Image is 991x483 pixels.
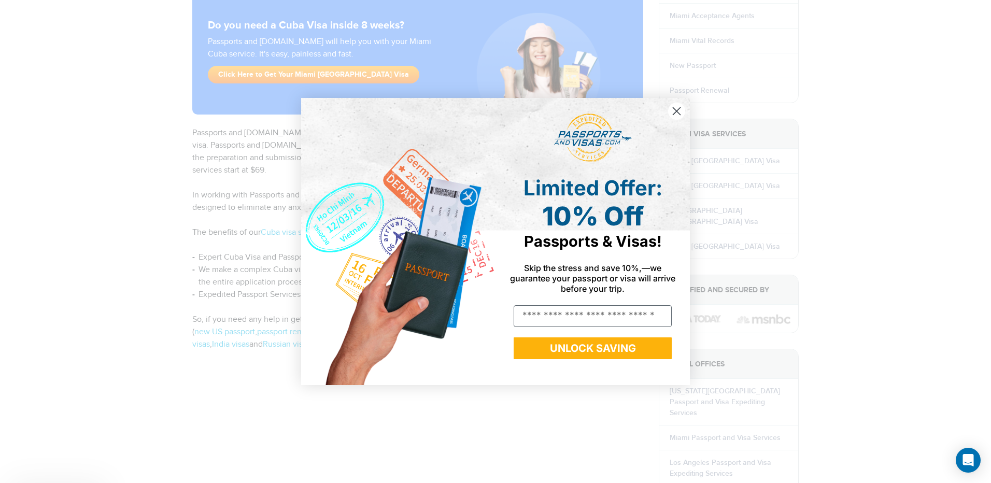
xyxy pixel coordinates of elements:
[524,232,662,250] span: Passports & Visas!
[514,337,672,359] button: UNLOCK SAVING
[301,98,495,385] img: de9cda0d-0715-46ca-9a25-073762a91ba7.png
[554,113,632,162] img: passports and visas
[510,263,675,294] span: Skip the stress and save 10%,—we guarantee your passport or visa will arrive before your trip.
[668,102,686,120] button: Close dialog
[523,175,662,201] span: Limited Offer:
[956,448,981,473] div: Open Intercom Messenger
[542,201,644,232] span: 10% Off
